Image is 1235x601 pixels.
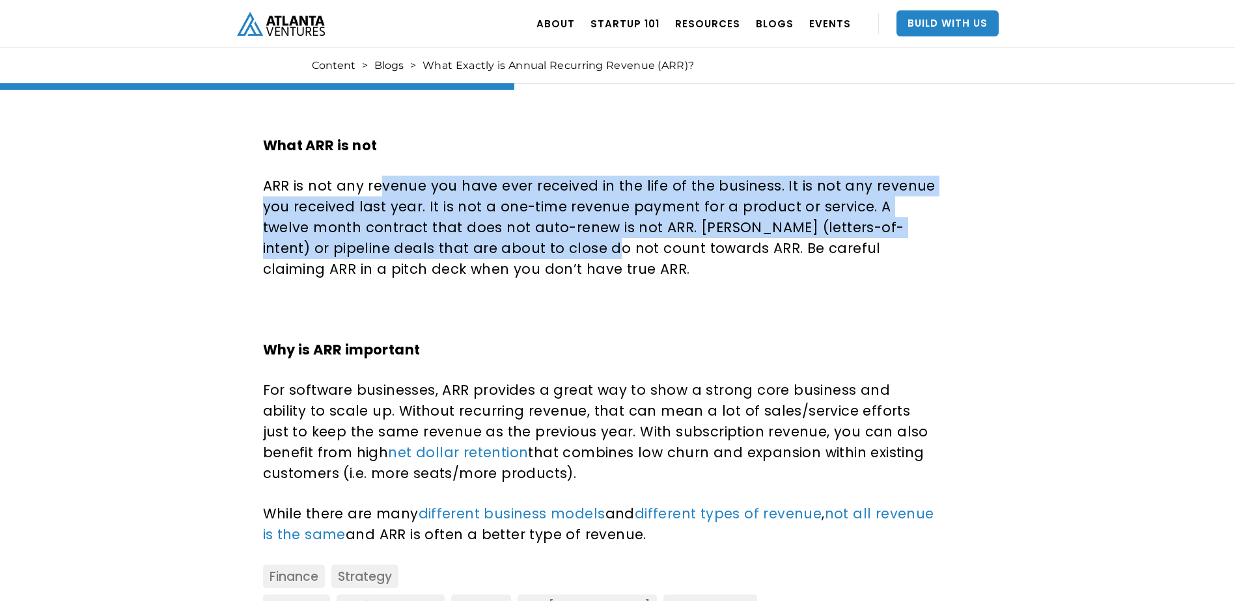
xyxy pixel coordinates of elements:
[675,5,740,42] a: RESOURCES
[635,504,822,523] a: different types of revenue
[419,504,605,523] a: different business models
[410,59,416,72] div: >
[896,10,999,36] a: Build With Us
[263,380,936,484] p: For software businesses, ARR provides a great way to show a strong core business and ability to s...
[312,59,355,72] a: Content
[263,136,378,155] strong: What ARR is not
[331,565,398,588] a: Strategy
[423,59,694,72] div: What Exactly is Annual Recurring Revenue (ARR)?
[374,59,404,72] a: Blogs
[263,95,936,116] p: ‍
[590,5,659,42] a: Startup 101
[263,565,325,588] a: Finance
[263,503,936,545] p: While there are many and , and ARR is often a better type of revenue.
[362,59,368,72] div: >
[263,340,421,359] strong: Why is ARR important
[263,299,936,320] p: ‍
[756,5,794,42] a: BLOGS
[536,5,575,42] a: ABOUT
[263,176,936,280] p: ARR is not any revenue you have ever received in the life of the business. It is not any revenue ...
[809,5,851,42] a: EVENTS
[263,504,934,544] a: not all revenue is the same
[388,443,528,462] a: net dollar retention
